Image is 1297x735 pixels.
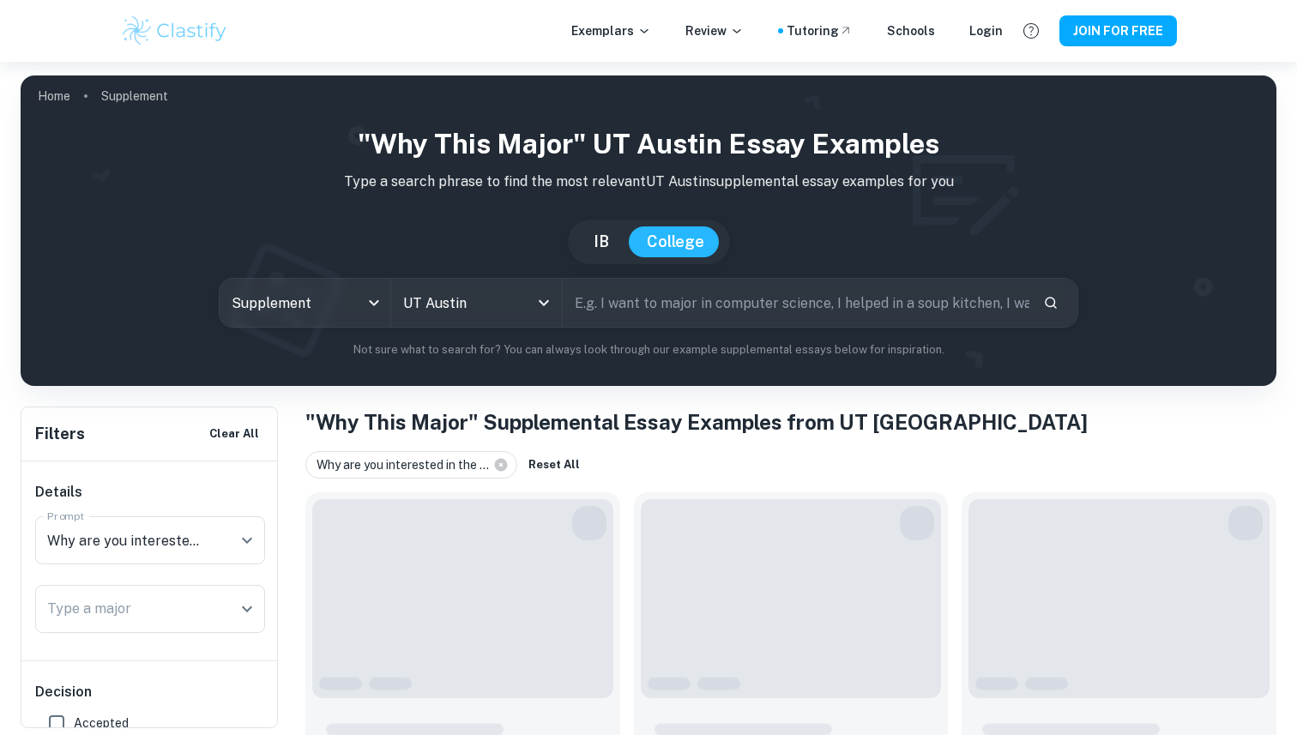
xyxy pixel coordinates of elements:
p: Supplement [101,87,168,105]
h1: "Why This Major" UT Austin Essay Examples [34,124,1263,165]
a: Login [969,21,1003,40]
input: E.g. I want to major in computer science, I helped in a soup kitchen, I want to join the debate t... [563,279,1029,327]
button: Search [1036,288,1065,317]
div: Supplement [220,279,390,327]
div: Why are you interested in the ... [305,451,517,479]
h6: Decision [35,682,265,702]
button: College [630,226,721,257]
button: Help and Feedback [1016,16,1046,45]
p: Exemplars [571,21,651,40]
p: Review [685,21,744,40]
button: Clear All [205,421,263,447]
span: Why are you interested in the ... [317,455,497,474]
h1: "Why This Major" Supplemental Essay Examples from UT [GEOGRAPHIC_DATA] [305,407,1276,437]
img: Clastify logo [120,14,229,48]
button: IB [576,226,626,257]
button: JOIN FOR FREE [1059,15,1177,46]
label: Prompt [47,509,85,523]
button: Open [235,597,259,621]
button: Open [532,291,556,315]
span: Accepted [74,714,129,732]
img: profile cover [21,75,1276,386]
h6: Filters [35,422,85,446]
button: Open [235,528,259,552]
p: Not sure what to search for? You can always look through our example supplemental essays below fo... [34,341,1263,358]
button: Reset All [524,452,584,478]
h6: Details [35,482,265,503]
a: Schools [887,21,935,40]
a: Home [38,84,70,108]
a: Tutoring [787,21,853,40]
p: Type a search phrase to find the most relevant UT Austin supplemental essay examples for you [34,172,1263,192]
